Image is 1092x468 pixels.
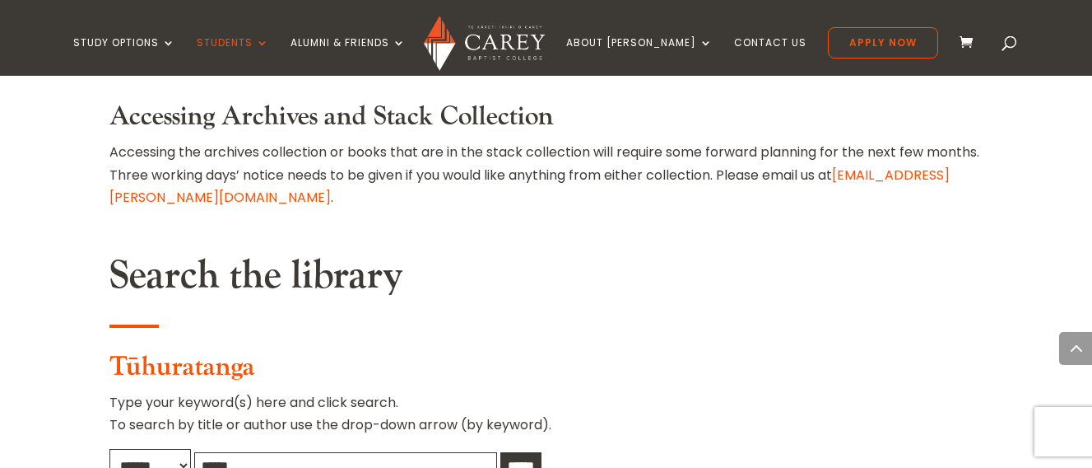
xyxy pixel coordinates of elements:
a: Students [197,37,269,76]
p: Accessing the archives collection or books that are in the stack collection will require some for... [109,141,983,208]
img: Carey Baptist College [424,16,545,71]
h3: Accessing Archives and Stack Collection [109,101,983,141]
a: About [PERSON_NAME] [566,37,713,76]
a: [EMAIL_ADDRESS][PERSON_NAME][DOMAIN_NAME] [109,166,950,207]
a: Contact Us [734,37,806,76]
p: Type your keyword(s) here and click search. To search by title or author use the drop-down arrow ... [109,391,983,449]
a: Alumni & Friends [290,37,406,76]
a: Apply Now [828,27,938,58]
h2: Search the library [109,252,983,308]
h3: Tūhuratanga [109,352,983,391]
a: Study Options [73,37,175,76]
